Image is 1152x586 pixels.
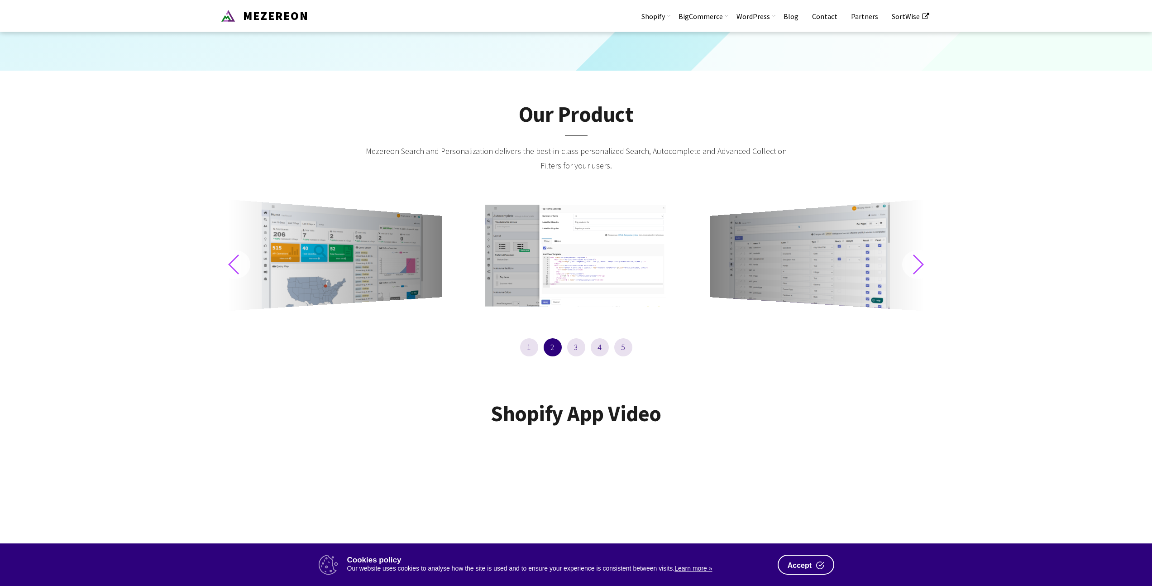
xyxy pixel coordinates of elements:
h2: Our Product [214,102,938,144]
div: Our website uses cookies to analyse how the site is used and to ensure your experience is consist... [347,564,771,573]
span: MEZEREON [239,8,309,23]
img: Mezereon [221,9,235,23]
span: Go to slide 1 [520,338,538,356]
h2: Shopify App Video [214,402,938,443]
div: Next slide [902,250,934,279]
span: Accept [788,562,812,569]
span: Go to slide 2 [544,338,562,356]
a: Learn more » [674,565,712,572]
p: Cookies policy [347,556,771,564]
div: Previous slide [219,250,250,279]
span: Go to slide 3 [567,338,585,356]
div: Mezereon Search and Personalization delivers the best-in-class personalized Search, Autocomplete ... [359,144,793,182]
a: Mezereon MEZEREON [214,7,309,22]
button: Accept [778,555,834,575]
span: Go to slide 4 [591,338,609,356]
span: Go to slide 5 [614,338,632,356]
